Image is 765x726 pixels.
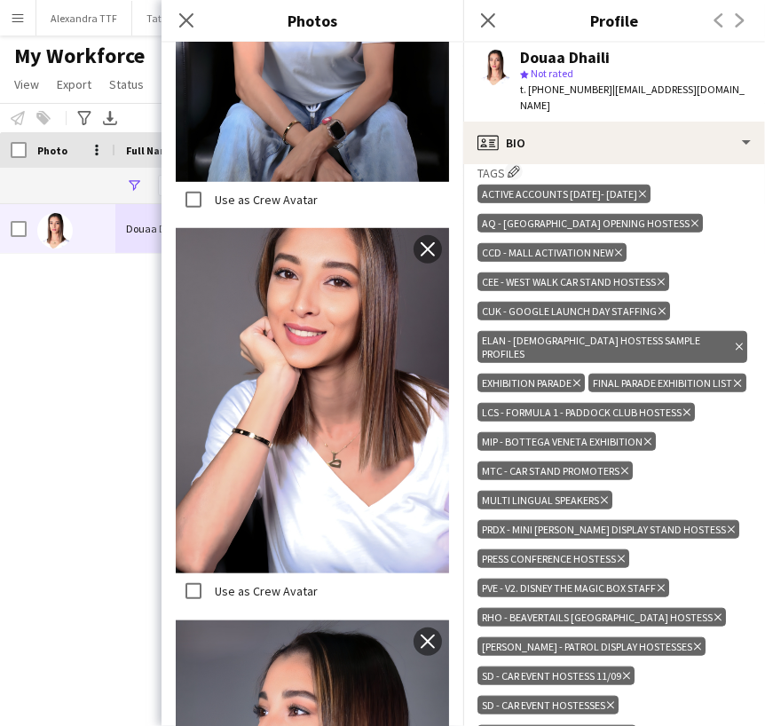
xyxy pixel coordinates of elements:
[477,331,747,363] div: ELAN - [DEMOGRAPHIC_DATA] Hostess Sample Profiles
[132,1,217,36] button: Tatiana TTF
[520,50,610,66] div: Douaa Dhaili
[126,222,186,235] span: Douaa Dhaili
[463,9,765,32] h3: Profile
[477,667,635,685] div: SD - Car Event Hostess 11/09
[126,178,142,193] button: Open Filter Menu
[588,374,745,392] div: Final Parade Exhibition List
[477,185,651,203] div: Active Accounts [DATE]- [DATE]
[36,1,132,36] button: Alexandra TTF
[477,374,585,392] div: Exhibition Parade
[477,214,703,233] div: AQ - [GEOGRAPHIC_DATA] Opening Hostess
[176,228,449,573] img: Crew photo 1022902
[14,43,145,69] span: My Workforce
[463,122,765,164] div: Bio
[99,107,121,129] app-action-btn: Export XLSX
[477,637,706,656] div: [PERSON_NAME] - Patrol Display Hostesses
[531,67,573,80] span: Not rated
[477,403,695,422] div: LCS - Formula 1 - Paddock Club Hostess
[477,432,656,451] div: MIP - Bottega Veneta Exhibition
[477,579,669,597] div: PVE - v2. Disney The Magic Box Staff
[477,243,627,262] div: CCD - Mall Activation New
[477,272,669,291] div: CEE - West Walk Car Stand Hostess
[7,73,46,96] a: View
[126,144,175,157] span: Full Name
[14,76,39,92] span: View
[74,107,95,129] app-action-btn: Advanced filters
[520,83,745,112] span: | [EMAIL_ADDRESS][DOMAIN_NAME]
[211,192,318,208] label: Use as Crew Avatar
[109,76,144,92] span: Status
[477,520,739,539] div: PRDX - Mini [PERSON_NAME] Display Stand Hostess
[162,9,463,32] h3: Photos
[154,73,187,96] a: Tag
[477,608,726,627] div: RHO - Beavertails [GEOGRAPHIC_DATA] Hostess
[477,549,629,568] div: Press Conference Hostess
[211,583,318,599] label: Use as Crew Avatar
[477,462,633,480] div: MTC - Car Stand Promoters
[50,73,99,96] a: Export
[477,491,612,509] div: Multi Lingual speakers
[477,162,751,181] h3: Tags
[37,213,73,249] img: Douaa Dhaili
[477,696,619,714] div: SD - Car Event Hostesses
[158,175,273,196] input: Full Name Filter Input
[102,73,151,96] a: Status
[520,83,612,96] span: t. [PHONE_NUMBER]
[477,302,670,320] div: CUK - Google Launch Day Staffing
[37,144,67,157] span: Photo
[57,76,91,92] span: Export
